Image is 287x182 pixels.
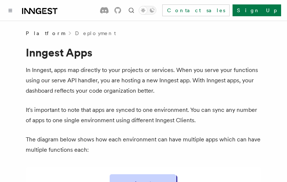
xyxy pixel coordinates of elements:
a: Contact sales [162,4,230,16]
a: Deployment [75,30,116,37]
button: Find something... [127,6,136,15]
span: Platform [26,30,65,37]
p: It's important to note that apps are synced to one environment. You can sync any number of apps t... [26,105,261,126]
p: The diagram below shows how each environment can have multiple apps which can have multiple funct... [26,134,261,155]
h1: Inngest Apps [26,46,261,59]
p: In Inngest, apps map directly to your projects or services. When you serve your functions using o... [26,65,261,96]
a: Sign Up [233,4,281,16]
button: Toggle dark mode [139,6,156,15]
button: Toggle navigation [6,6,15,15]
